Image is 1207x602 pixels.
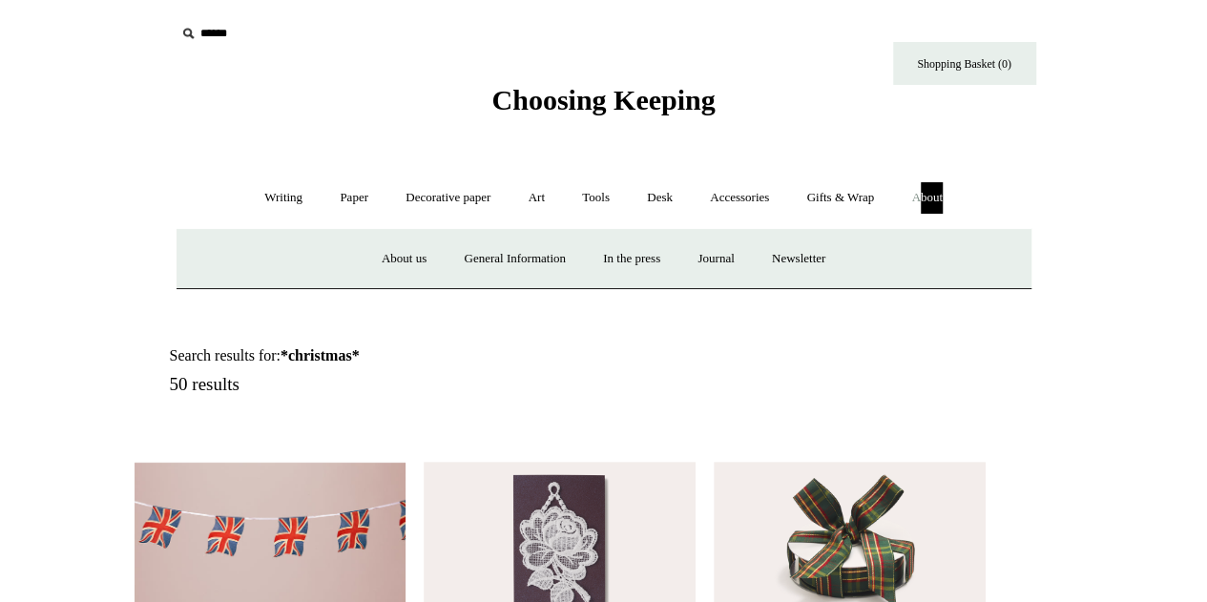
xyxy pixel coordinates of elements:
a: Choosing Keeping [491,99,715,113]
a: Tools [565,173,627,223]
a: General Information [447,234,582,284]
a: Paper [323,173,385,223]
strong: *christmas* [281,347,360,363]
a: About us [364,234,444,284]
span: Choosing Keeping [491,84,715,115]
a: Newsletter [755,234,843,284]
a: Gifts & Wrap [789,173,891,223]
h1: Search results for: [170,346,626,364]
a: Art [511,173,562,223]
a: Accessories [693,173,786,223]
a: In the press [586,234,677,284]
a: Writing [247,173,320,223]
a: About [894,173,960,223]
h5: 50 results [170,374,626,396]
a: Journal [680,234,751,284]
a: Shopping Basket (0) [893,42,1036,85]
a: Desk [630,173,690,223]
a: Decorative paper [388,173,508,223]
